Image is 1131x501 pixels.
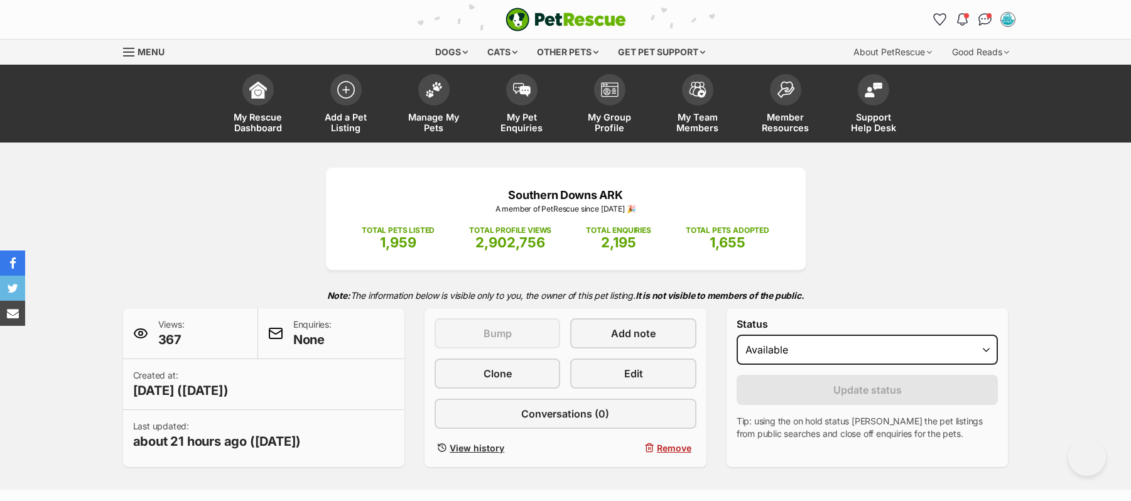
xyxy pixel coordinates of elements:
img: add-pet-listing-icon-0afa8454b4691262ce3f59096e99ab1cd57d4a30225e0717b998d2c9b9846f56.svg [337,81,355,99]
button: Bump [435,318,560,348]
a: My Pet Enquiries [478,68,566,143]
span: My Pet Enquiries [494,112,550,133]
p: Views: [158,318,185,348]
a: Conversations [975,9,995,30]
img: notifications-46538b983faf8c2785f20acdc204bb7945ddae34d4c08c2a6579f10ce5e182be.svg [957,13,967,26]
span: My Rescue Dashboard [230,112,286,133]
a: Support Help Desk [830,68,917,143]
span: Bump [484,326,512,341]
a: Add a Pet Listing [302,68,390,143]
a: Menu [123,40,173,62]
span: Add a Pet Listing [318,112,374,133]
a: My Team Members [654,68,742,143]
strong: It is not visible to members of the public. [636,290,804,301]
p: Enquiries: [293,318,332,348]
p: Tip: using the on hold status [PERSON_NAME] the pet listings from public searches and close off e... [737,415,998,440]
ul: Account quick links [930,9,1018,30]
div: Good Reads [943,40,1018,65]
img: pet-enquiries-icon-7e3ad2cf08bfb03b45e93fb7055b45f3efa6380592205ae92323e6603595dc1f.svg [513,83,531,97]
iframe: Help Scout Beacon - Open [1068,438,1106,476]
a: Clone [435,358,560,389]
span: None [293,331,332,348]
button: My account [998,9,1018,30]
span: Member Resources [757,112,814,133]
div: Dogs [426,40,477,65]
label: Status [737,318,998,330]
p: TOTAL PETS ADOPTED [686,225,769,236]
span: about 21 hours ago ([DATE]) [133,433,301,450]
span: Remove [657,441,691,455]
img: member-resources-icon-8e73f808a243e03378d46382f2149f9095a855e16c252ad45f914b54edf8863c.svg [777,81,794,98]
div: Cats [479,40,526,65]
span: Manage My Pets [406,112,462,133]
button: Update status [737,375,998,405]
p: TOTAL PROFILE VIEWS [469,225,551,236]
p: TOTAL PETS LISTED [362,225,435,236]
a: Favourites [930,9,950,30]
span: Menu [138,46,165,57]
a: View history [435,439,560,457]
a: Conversations (0) [435,399,696,429]
a: Manage My Pets [390,68,478,143]
p: A member of PetRescue since [DATE] 🎉 [345,203,787,215]
p: Created at: [133,369,229,399]
span: View history [450,441,504,455]
span: Conversations (0) [521,406,609,421]
p: Southern Downs ARK [345,186,787,203]
span: 367 [158,331,185,348]
img: help-desk-icon-fdf02630f3aa405de69fd3d07c3f3aa587a6932b1a1747fa1d2bba05be0121f9.svg [865,82,882,97]
span: [DATE] ([DATE]) [133,382,229,399]
span: My Team Members [669,112,726,133]
img: group-profile-icon-3fa3cf56718a62981997c0bc7e787c4b2cf8bcc04b72c1350f741eb67cf2f40e.svg [601,82,619,97]
span: Edit [624,366,643,381]
a: PetRescue [506,8,626,31]
div: About PetRescue [845,40,941,65]
a: Add note [570,318,696,348]
img: chat-41dd97257d64d25036548639549fe6c8038ab92f7586957e7f3b1b290dea8141.svg [978,13,992,26]
a: Edit [570,358,696,389]
a: My Rescue Dashboard [214,68,302,143]
span: 1,959 [380,234,416,251]
a: Member Resources [742,68,830,143]
img: team-members-icon-5396bd8760b3fe7c0b43da4ab00e1e3bb1a5d9ba89233759b79545d2d3fc5d0d.svg [689,82,706,98]
a: My Group Profile [566,68,654,143]
img: manage-my-pets-icon-02211641906a0b7f246fdf0571729dbe1e7629f14944591b6c1af311fb30b64b.svg [425,82,443,98]
span: Add note [611,326,656,341]
span: 2,902,756 [475,234,545,251]
div: Other pets [528,40,607,65]
img: logo-e224e6f780fb5917bec1dbf3a21bbac754714ae5b6737aabdf751b685950b380.svg [506,8,626,31]
span: 1,655 [710,234,745,251]
p: TOTAL ENQUIRIES [586,225,651,236]
span: Support Help Desk [845,112,902,133]
img: dashboard-icon-eb2f2d2d3e046f16d808141f083e7271f6b2e854fb5c12c21221c1fb7104beca.svg [249,81,267,99]
button: Notifications [953,9,973,30]
span: My Group Profile [582,112,638,133]
span: Update status [833,382,902,397]
p: The information below is visible only to you, the owner of this pet listing. [123,283,1009,308]
div: Get pet support [609,40,714,65]
span: Clone [484,366,512,381]
strong: Note: [327,290,350,301]
p: Last updated: [133,420,301,450]
img: Kathleen Keefe profile pic [1002,13,1014,26]
button: Remove [570,439,696,457]
span: 2,195 [601,234,636,251]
